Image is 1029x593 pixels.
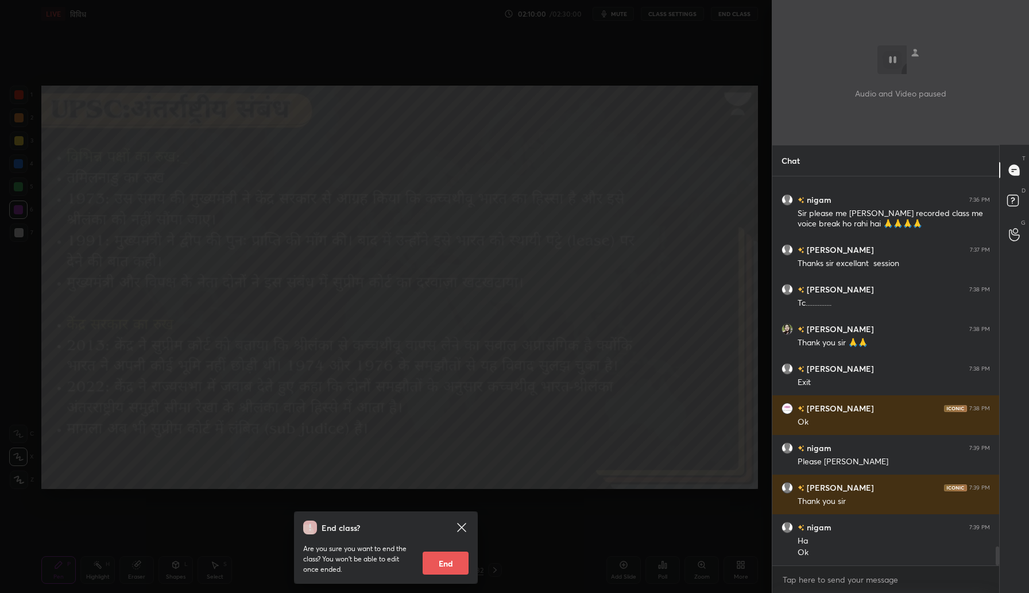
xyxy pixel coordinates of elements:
div: Ok [798,547,990,559]
div: Thank you sir [798,496,990,507]
div: Ha [798,536,990,547]
div: 7:38 PM [969,365,990,372]
img: no-rating-badge.077c3623.svg [798,247,804,253]
img: iconic-dark.1390631f.png [944,484,967,491]
div: Tc............... [798,298,990,309]
img: default.png [782,244,793,256]
img: default.png [782,442,793,454]
div: 7:38 PM [969,286,990,293]
img: no-rating-badge.077c3623.svg [798,406,804,412]
img: default.png [782,522,793,533]
div: grid [772,176,999,565]
img: no-rating-badge.077c3623.svg [798,366,804,372]
img: no-rating-badge.077c3623.svg [798,287,804,293]
img: no-rating-badge.077c3623.svg [798,197,804,203]
img: no-rating-badge.077c3623.svg [798,445,804,452]
h6: [PERSON_NAME] [804,363,874,375]
img: no-rating-badge.077c3623.svg [798,485,804,491]
div: 7:38 PM [969,326,990,333]
div: 7:38 PM [969,405,990,412]
div: 7:37 PM [970,247,990,253]
button: End [423,552,469,575]
div: Exit [798,377,990,388]
img: iconic-dark.1390631f.png [944,405,967,412]
p: Are you sure you want to end the class? You won’t be able to edit once ended. [303,544,413,575]
img: default.png [782,194,793,206]
p: Audio and Video paused [855,87,946,99]
div: 7:39 PM [969,484,990,491]
img: no-rating-badge.077c3623.svg [798,326,804,333]
div: 7:39 PM [969,524,990,531]
img: c0b29de7e6d9487ebfec2af01fc4e581.jpg [782,403,793,414]
h6: [PERSON_NAME] [804,283,874,295]
div: 7:39 PM [969,445,990,452]
h6: nigam [804,521,831,533]
img: default.png [782,363,793,375]
div: 7:36 PM [969,197,990,203]
h6: [PERSON_NAME] [804,244,874,256]
p: Chat [772,145,809,176]
img: 995d39c99a1d46e88fdc3b07b8c73df4.jpg [782,324,793,335]
p: T [1022,154,1026,163]
h6: nigam [804,194,831,206]
div: Sir please me [PERSON_NAME] recorded class me voice break ho rahi hai 🙏🙏🙏🙏 [798,208,990,230]
p: G [1021,218,1026,227]
h6: [PERSON_NAME] [804,482,874,494]
div: Thank you sir 🙏🙏 [798,337,990,349]
img: default.png [782,284,793,295]
img: default.png [782,482,793,494]
h6: nigam [804,442,831,454]
p: D [1022,186,1026,195]
h6: [PERSON_NAME] [804,323,874,335]
div: Thanks sir excellant session [798,258,990,269]
div: Please [PERSON_NAME] [798,456,990,468]
h6: [PERSON_NAME] [804,402,874,414]
h4: End class? [322,522,360,534]
img: no-rating-badge.077c3623.svg [798,525,804,531]
div: Ok [798,417,990,428]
